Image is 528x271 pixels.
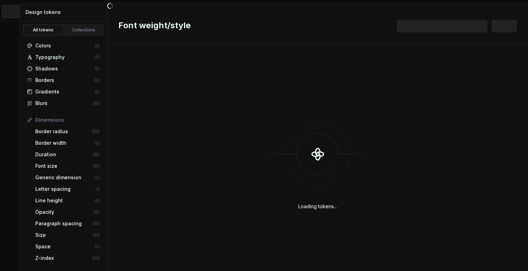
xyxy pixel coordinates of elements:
div: Borders [35,77,94,84]
div: Blurs [35,100,93,107]
div: Font size [35,163,93,170]
div: All tokens [26,27,61,33]
div: Collections [66,27,101,33]
a: Duration [32,149,103,160]
div: Generic dimension [35,174,95,181]
a: Font size [32,160,103,172]
div: Colors [35,42,95,49]
a: Line height [32,195,103,206]
div: Loading tokens... [298,203,337,210]
h2: Font weight/style [118,20,191,32]
div: Typography [35,54,94,61]
a: Generic dimension [32,172,103,183]
div: Size [35,232,92,239]
div: Paragraph spacing [35,220,93,227]
div: Dimensions [35,116,100,123]
a: Borders [24,75,103,86]
div: Gradients [35,88,94,95]
a: Border radius [32,126,103,137]
div: Opacity [35,209,93,216]
div: Design tokens [25,9,104,16]
div: Letter spacing [35,186,95,193]
div: Z-index [35,255,92,262]
a: Space [32,241,103,252]
div: Shadows [35,65,95,72]
a: Blurs [24,98,103,109]
a: Border width [32,137,103,149]
a: Gradients [24,86,103,97]
div: Border radius [35,128,91,135]
a: Opacity [32,206,103,218]
a: Colors [24,40,103,51]
a: Size [32,229,103,241]
div: Space [35,243,94,250]
a: Paragraph spacing [32,218,103,229]
div: Border width [35,140,95,146]
a: Letter spacing [32,183,103,195]
div: Line height [35,197,95,204]
div: Duration [35,151,93,158]
a: Z-index [32,253,103,264]
a: Shadows [24,63,103,74]
a: Typography [24,52,103,63]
